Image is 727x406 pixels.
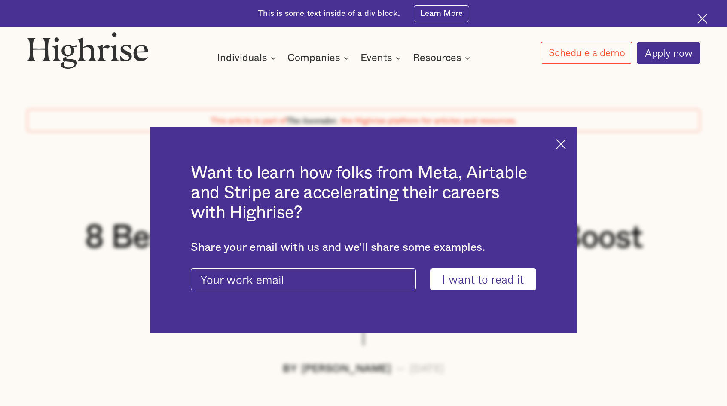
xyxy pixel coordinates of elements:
input: Your work email [191,268,416,291]
a: Learn More [414,5,469,22]
div: This is some text inside of a div block. [258,8,400,19]
div: Individuals [217,53,278,63]
div: Companies [287,53,351,63]
img: Highrise logo [27,32,149,69]
input: I want to read it [430,268,536,291]
div: Events [360,53,392,63]
div: Individuals [217,53,267,63]
a: Schedule a demo [541,42,632,64]
form: current-ascender-blog-article-modal-form [191,268,536,291]
h2: Want to learn how folks from Meta, Airtable and Stripe are accelerating their careers with Highrise? [191,163,536,223]
a: Apply now [637,42,700,64]
div: Share your email with us and we'll share some examples. [191,241,536,254]
div: Resources [413,53,473,63]
img: Cross icon [556,139,566,149]
div: Companies [287,53,340,63]
div: Resources [413,53,461,63]
div: Events [360,53,403,63]
img: Cross icon [697,14,707,24]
